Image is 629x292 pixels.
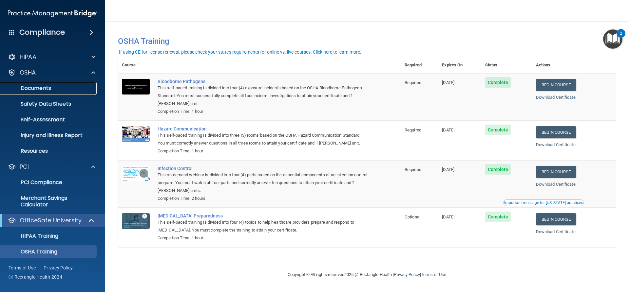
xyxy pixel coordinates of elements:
[4,179,94,186] p: PCI Compliance
[405,215,420,219] span: Optional
[158,79,368,84] a: Bloodborne Pathogens
[536,229,576,234] a: Download Certificate
[401,57,438,73] th: Required
[158,171,368,195] div: This on-demand webinar is divided into four (4) parts based on the essential components of an inf...
[158,108,368,115] div: Completion Time: 1 hour
[8,53,95,61] a: HIPAA
[405,80,421,85] span: Required
[4,148,94,154] p: Resources
[405,167,421,172] span: Required
[442,215,454,219] span: [DATE]
[4,132,94,139] p: Injury and Illness Report
[9,274,62,280] span: Ⓒ Rectangle Health 2024
[118,49,362,55] button: If using CE for license renewal, please check your state's requirements for online vs. live cours...
[442,128,454,132] span: [DATE]
[620,33,622,42] div: 2
[118,37,616,46] h4: OSHA Training
[485,125,511,135] span: Complete
[158,218,368,234] div: This self-paced training is divided into four (4) topics to help healthcare providers prepare and...
[20,163,29,171] p: PCI
[442,167,454,172] span: [DATE]
[536,182,576,187] a: Download Certificate
[20,69,36,77] p: OSHA
[158,213,368,218] a: [MEDICAL_DATA] Preparedness
[503,199,584,206] button: Read this if you are a dental practitioner in the state of CA
[536,79,576,91] a: Begin Course
[118,57,154,73] th: Course
[158,166,368,171] a: Infection Control
[536,95,576,100] a: Download Certificate
[119,50,361,54] div: If using CE for license renewal, please check your state's requirements for online vs. live cours...
[8,163,95,171] a: PCI
[158,147,368,155] div: Completion Time: 1 hour
[504,201,583,205] div: Important message for [US_STATE] practices
[4,195,94,208] p: Merchant Savings Calculator
[8,216,95,224] a: OfficeSafe University
[9,265,36,271] a: Terms of Use
[442,80,454,85] span: [DATE]
[4,233,58,239] p: HIPAA Training
[20,53,36,61] p: HIPAA
[247,264,486,285] div: Copyright © All rights reserved 2025 @ Rectangle Health | |
[8,7,97,20] img: PMB logo
[158,126,368,131] a: Hazard Communication
[4,101,94,107] p: Safety Data Sheets
[603,29,622,49] button: Open Resource Center, 2 new notifications
[485,212,511,222] span: Complete
[4,116,94,123] p: Self-Assessment
[20,216,82,224] p: OfficeSafe University
[19,28,65,37] h4: Compliance
[485,164,511,175] span: Complete
[158,131,368,147] div: This self-paced training is divided into three (3) rooms based on the OSHA Hazard Communication S...
[405,128,421,132] span: Required
[158,234,368,242] div: Completion Time: 1 hour
[485,77,511,88] span: Complete
[481,57,532,73] th: Status
[536,166,576,178] a: Begin Course
[536,213,576,225] a: Begin Course
[394,272,420,277] a: Privacy Policy
[532,57,616,73] th: Actions
[536,142,576,147] a: Download Certificate
[438,57,481,73] th: Expires On
[4,249,57,255] p: OSHA Training
[158,195,368,202] div: Completion Time: 2 hours
[421,272,446,277] a: Terms of Use
[158,84,368,108] div: This self-paced training is divided into four (4) exposure incidents based on the OSHA Bloodborne...
[44,265,73,271] a: Privacy Policy
[4,85,94,92] p: Documents
[536,126,576,138] a: Begin Course
[8,69,95,77] a: OSHA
